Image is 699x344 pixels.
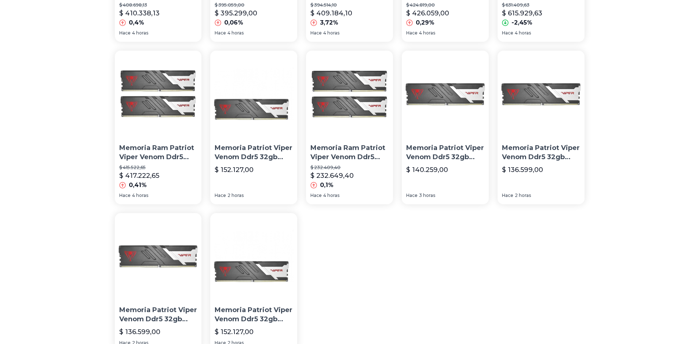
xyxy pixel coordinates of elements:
[515,30,531,36] span: 4 horas
[310,171,354,181] p: $ 232.649,40
[323,30,339,36] span: 4 horas
[502,165,543,175] p: $ 136.599,00
[215,165,254,175] p: $ 152.127,00
[310,30,322,36] span: Hace
[119,143,197,162] p: Memoria Ram Patriot Viper Venom Ddr5 32gb (2 X 16gb) 6800mhz
[224,18,243,27] p: 0,06%
[119,305,197,324] p: Memoria Patriot Viper Venom Ddr5 32gb 5200mts Cl36
[323,193,339,198] span: 4 horas
[498,51,585,138] img: Memoria Patriot Viper Venom Ddr5 32gb 5200mts Cl36
[310,143,389,162] p: Memoria Ram Patriot Viper Venom Ddr5 32gb (2 X 16gb) 6000mhz
[406,143,484,162] p: Memoria Patriot Viper Venom Ddr5 32gb 5600mts Cl36
[119,8,160,18] p: $ 410.338,13
[132,30,148,36] span: 4 horas
[310,2,389,8] p: $ 394.514,10
[515,193,531,198] span: 2 horas
[310,193,322,198] span: Hace
[402,51,489,138] img: Memoria Patriot Viper Venom Ddr5 32gb 5600mts Cl36
[210,213,297,300] img: Memoria Patriot Viper Venom Ddr5 32gb 6000 Mts Cl30 Blk
[210,51,297,204] a: Memoria Patriot Viper Venom Ddr5 32gb 6000 Mts Cl30 BlkMemoria Patriot Viper Venom Ddr5 32gb 6000...
[511,18,532,27] p: -2,45%
[129,181,147,190] p: 0,41%
[227,193,244,198] span: 2 horas
[498,51,585,204] a: Memoria Patriot Viper Venom Ddr5 32gb 5200mts Cl36Memoria Patriot Viper Venom Ddr5 32gb 5200mts C...
[310,165,389,171] p: $ 232.409,40
[419,193,435,198] span: 3 horas
[115,51,202,204] a: Memoria Ram Patriot Viper Venom Ddr5 32gb (2 X 16gb) 6800mhzMemoria Ram Patriot Viper Venom Ddr5 ...
[320,18,338,27] p: 3,72%
[132,193,148,198] span: 4 horas
[210,51,297,138] img: Memoria Patriot Viper Venom Ddr5 32gb 6000 Mts Cl30 Blk
[215,143,293,162] p: Memoria Patriot Viper Venom Ddr5 32gb 6000 Mts Cl30 Blk
[502,193,513,198] span: Hace
[129,18,144,27] p: 0,4%
[215,327,254,337] p: $ 152.127,00
[406,165,448,175] p: $ 140.259,00
[119,165,197,171] p: $ 415.522,65
[406,193,418,198] span: Hace
[306,51,393,204] a: Memoria Ram Patriot Viper Venom Ddr5 32gb (2 X 16gb) 6000mhzMemoria Ram Patriot Viper Venom Ddr5 ...
[119,193,131,198] span: Hace
[402,51,489,204] a: Memoria Patriot Viper Venom Ddr5 32gb 5600mts Cl36Memoria Patriot Viper Venom Ddr5 32gb 5600mts C...
[306,51,393,138] img: Memoria Ram Patriot Viper Venom Ddr5 32gb (2 X 16gb) 6000mhz
[215,30,226,36] span: Hace
[119,2,197,8] p: $ 408.698,13
[406,30,418,36] span: Hace
[215,8,257,18] p: $ 395.299,00
[227,30,244,36] span: 4 horas
[115,213,202,300] img: Memoria Patriot Viper Venom Ddr5 32gb 5200mts Cl36
[502,143,580,162] p: Memoria Patriot Viper Venom Ddr5 32gb 5200mts Cl36
[419,30,435,36] span: 4 horas
[320,181,334,190] p: 0,1%
[119,171,159,181] p: $ 417.222,65
[215,2,293,8] p: $ 395.059,00
[310,8,352,18] p: $ 409.184,10
[215,193,226,198] span: Hace
[416,18,434,27] p: 0,29%
[502,8,542,18] p: $ 615.929,63
[115,51,202,138] img: Memoria Ram Patriot Viper Venom Ddr5 32gb (2 X 16gb) 6800mhz
[119,30,131,36] span: Hace
[119,327,160,337] p: $ 136.599,00
[406,2,484,8] p: $ 424.819,00
[215,305,293,324] p: Memoria Patriot Viper Venom Ddr5 32gb 6000 Mts Cl30 Blk
[406,8,449,18] p: $ 426.059,00
[502,2,580,8] p: $ 631.409,63
[502,30,513,36] span: Hace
